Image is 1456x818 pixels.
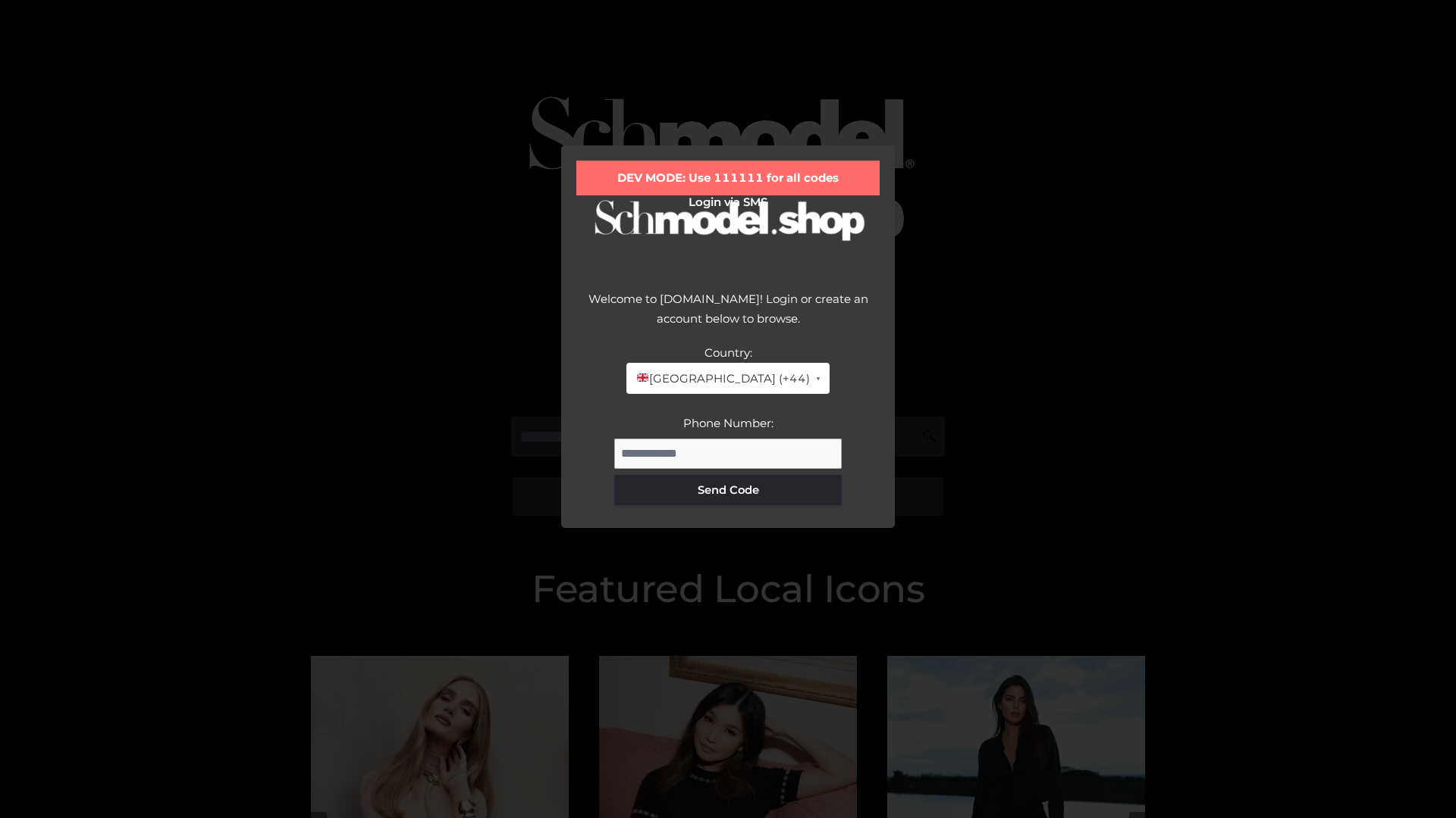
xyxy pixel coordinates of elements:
[683,416,773,430] label: Phone Number:
[576,161,880,195] div: DEV MODE: Use 111111 for all codes
[637,372,648,383] img: 🇬🇧
[576,289,880,343] div: Welcome to [DOMAIN_NAME]! Login or create an account below to browse.
[635,369,809,389] span: [GEOGRAPHIC_DATA] (+44)
[576,195,880,209] h2: Login via SMS
[704,345,752,360] label: Country:
[614,475,842,505] button: Send Code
